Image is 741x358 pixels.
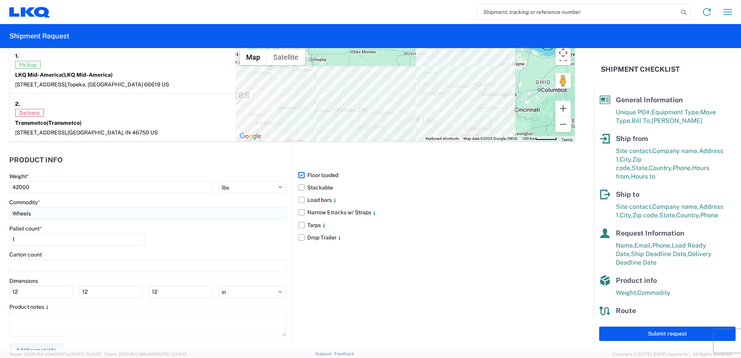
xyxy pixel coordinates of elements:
[15,61,41,69] span: Pickup
[477,5,678,19] input: Shipment, tracking or reference number
[649,164,673,172] span: Country,
[651,108,700,116] span: Equipment Type,
[9,173,29,180] label: Weight
[105,352,186,356] span: Client: 2025.18.0-198a450
[298,219,575,231] label: Tarps
[632,164,649,172] span: State,
[555,73,571,88] button: Drag Pegman onto the map to open Street View
[15,109,44,117] span: Delivery
[631,173,655,180] span: Hours to
[616,108,651,116] span: Unique PO#,
[9,156,63,164] h2: Product Info
[15,120,82,126] strong: Transmetco
[673,164,692,172] span: Phone,
[15,81,67,88] span: [STREET_ADDRESS],
[562,138,572,142] a: Terms
[9,225,42,232] label: Pallet count
[676,212,700,219] span: Country,
[522,136,535,141] span: 100 km
[637,289,670,296] span: Commodity
[62,72,113,78] span: (LKQ Mid-America)
[9,303,50,310] label: Product notes
[632,117,651,124] span: Bill To,
[464,136,517,141] span: Map data ©2025 Google, INEGI
[15,72,113,78] strong: LKQ Mid-America
[15,99,20,109] strong: 2.
[156,352,186,356] span: [DATE] 10:06:13
[659,212,676,219] span: State,
[616,289,637,296] span: Weight,
[9,286,73,298] input: L
[267,50,305,65] button: Show satellite imagery
[298,194,575,206] label: Load bars
[298,169,575,181] label: Floor loaded
[426,136,459,141] button: Keyboard shortcuts
[616,134,648,143] span: Ship from
[9,352,101,356] span: Server: 2025.18.0-a0edd1917ac
[616,147,652,155] span: Site contact,
[238,131,263,141] img: Google
[298,231,575,244] label: Drop Trailer
[334,351,354,356] a: Feedback
[9,31,69,41] h2: Shipment Request
[149,286,212,298] input: H
[238,131,263,141] a: Open this area in Google Maps (opens a new window)
[700,212,718,219] span: Phone
[9,251,42,258] label: Carton count
[9,343,63,358] button: Add hazmat info
[67,129,158,136] span: [GEOGRAPHIC_DATA], IN 46750 US
[298,181,575,194] label: Stackable
[652,242,672,249] span: Phone,
[620,212,632,219] span: City,
[616,203,652,210] span: Site contact,
[555,45,571,60] button: Map camera controls
[79,286,143,298] input: W
[599,327,736,341] button: Submit request
[555,117,571,132] button: Zoom out
[616,190,639,198] span: Ship to
[298,206,575,219] label: Narrow Etracks w/ Straps
[47,120,82,126] span: (Transmetco)
[67,81,169,88] span: Topeka, [GEOGRAPHIC_DATA] 66619 US
[616,242,634,249] span: Name,
[9,199,40,206] label: Commodity
[616,229,684,237] span: Request Information
[632,212,659,219] span: Zip code,
[240,50,267,65] button: Show street map
[616,306,636,315] span: Route
[651,117,702,124] span: [PERSON_NAME]
[15,51,19,61] strong: 1.
[9,277,38,284] label: Dimensions
[652,203,699,210] span: Company name,
[631,250,688,258] span: Ship Deadline Date,
[520,136,559,141] button: Map Scale: 100 km per 52 pixels
[652,147,699,155] span: Company name,
[315,351,335,356] a: Support
[620,156,632,163] span: City,
[555,101,571,116] button: Zoom in
[612,351,732,358] span: Copyright © [DATE]-[DATE] Agistix Inc., All Rights Reserved
[616,276,657,284] span: Product info
[601,65,680,74] h2: Shipment Checklist
[71,352,101,356] span: [DATE] 10:10:00
[15,129,67,136] span: [STREET_ADDRESS],
[634,242,652,249] span: Email,
[616,96,683,104] span: General Information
